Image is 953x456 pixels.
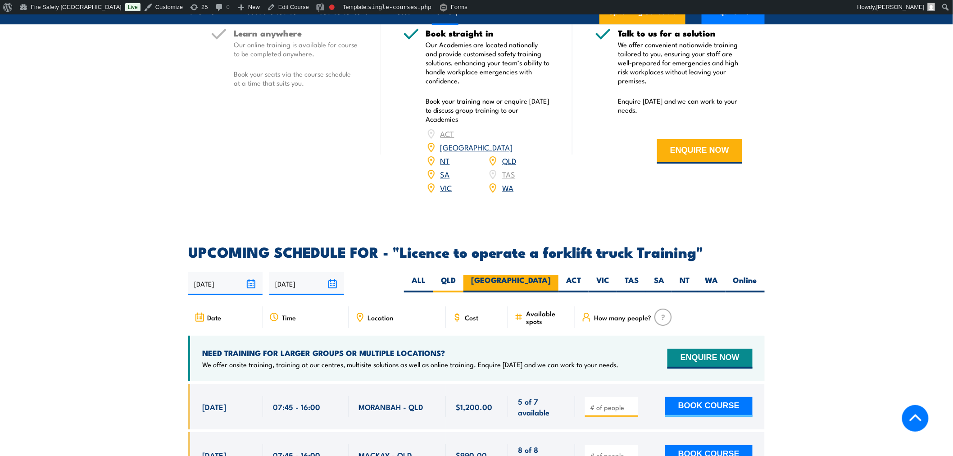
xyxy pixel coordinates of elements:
[269,272,344,295] input: To date
[359,401,423,412] span: MORANBAH - QLD
[646,275,672,292] label: SA
[202,360,618,369] p: We offer onsite training, training at our centres, multisite solutions as well as online training...
[202,401,226,412] span: [DATE]
[590,403,635,412] input: # of people
[426,29,550,37] h5: Book straight in
[502,155,516,166] a: QLD
[234,29,358,37] h5: Learn anywhere
[426,40,550,85] p: Our Academies are located nationally and provide customised safety training solutions, enhancing ...
[618,96,742,114] p: Enquire [DATE] and we can work to your needs.
[329,5,335,10] div: Focus keyphrase not set
[440,155,450,166] a: NT
[234,40,358,58] p: Our online training is available for course to be completed anywhere.
[558,275,589,292] label: ACT
[463,275,558,292] label: [GEOGRAPHIC_DATA]
[502,182,513,193] a: WA
[667,349,753,369] button: ENQUIRE NOW
[589,275,617,292] label: VIC
[518,396,565,417] span: 5 of 7 available
[697,275,726,292] label: WA
[282,314,296,321] span: Time
[273,401,320,412] span: 07:45 - 16:00
[440,141,513,152] a: [GEOGRAPHIC_DATA]
[617,275,646,292] label: TAS
[465,314,478,321] span: Cost
[657,139,742,164] button: ENQUIRE NOW
[526,310,569,325] span: Available spots
[726,275,765,292] label: Online
[456,401,492,412] span: $1,200.00
[440,182,452,193] a: VIC
[665,397,753,417] button: BOOK COURSE
[368,314,393,321] span: Location
[672,275,697,292] label: NT
[440,169,450,179] a: SA
[234,69,358,87] p: Book your seats via the course schedule at a time that suits you.
[202,348,618,358] h4: NEED TRAINING FOR LARGER GROUPS OR MULTIPLE LOCATIONS?
[426,96,550,123] p: Book your training now or enquire [DATE] to discuss group training to our Academies
[207,314,221,321] span: Date
[368,4,431,10] span: single-courses.php
[404,275,433,292] label: ALL
[188,245,765,258] h2: UPCOMING SCHEDULE FOR - "Licence to operate a forklift truck Training"
[618,29,742,37] h5: Talk to us for a solution
[618,40,742,85] p: We offer convenient nationwide training tailored to you, ensuring your staff are well-prepared fo...
[125,3,141,11] a: Live
[876,4,925,10] span: [PERSON_NAME]
[594,314,652,321] span: How many people?
[433,275,463,292] label: QLD
[188,272,263,295] input: From date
